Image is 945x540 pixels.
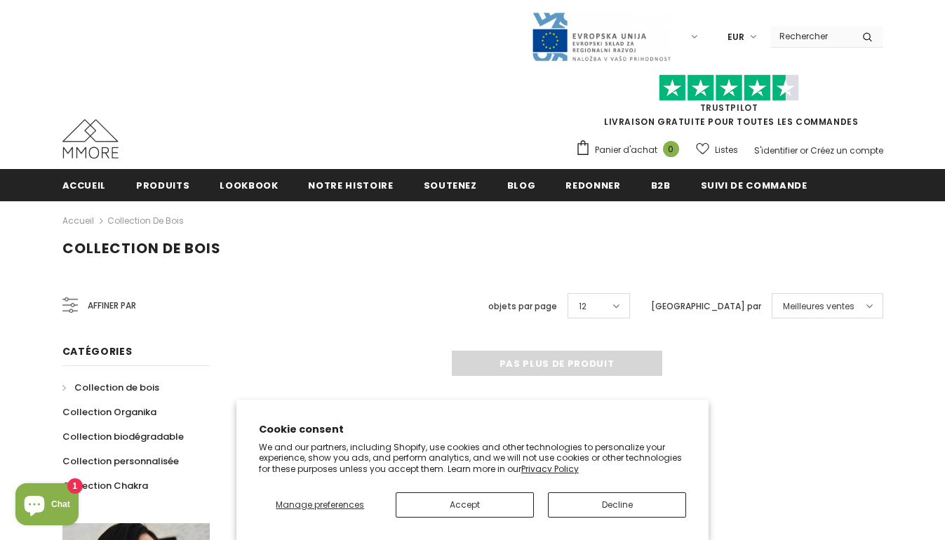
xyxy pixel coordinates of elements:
[565,179,620,192] span: Redonner
[531,30,671,42] a: Javni Razpis
[62,344,133,358] span: Catégories
[771,26,852,46] input: Search Site
[259,442,687,475] p: We and our partners, including Shopify, use cookies and other technologies to personalize your ex...
[565,169,620,201] a: Redonner
[701,169,807,201] a: Suivi de commande
[531,11,671,62] img: Javni Razpis
[754,144,798,156] a: S'identifier
[259,492,382,518] button: Manage preferences
[62,119,119,158] img: Cas MMORE
[136,179,189,192] span: Produits
[62,375,159,400] a: Collection de bois
[783,299,854,313] span: Meilleures ventes
[259,422,687,437] h2: Cookie consent
[62,449,179,473] a: Collection personnalisée
[62,454,179,468] span: Collection personnalisée
[62,424,184,449] a: Collection biodégradable
[651,179,671,192] span: B2B
[62,179,107,192] span: Accueil
[220,179,278,192] span: Lookbook
[308,179,393,192] span: Notre histoire
[507,179,536,192] span: Blog
[11,483,83,529] inbox-online-store-chat: Shopify online store chat
[488,299,557,313] label: objets par page
[507,169,536,201] a: Blog
[575,140,686,161] a: Panier d'achat 0
[579,299,587,313] span: 12
[308,169,393,201] a: Notre histoire
[701,179,807,192] span: Suivi de commande
[663,141,679,157] span: 0
[62,479,148,492] span: Collection Chakra
[696,137,738,162] a: Listes
[800,144,808,156] span: or
[424,179,477,192] span: soutenez
[396,492,534,518] button: Accept
[651,299,761,313] label: [GEOGRAPHIC_DATA] par
[700,102,758,114] a: TrustPilot
[728,30,744,44] span: EUR
[575,81,883,128] span: LIVRAISON GRATUITE POUR TOUTES LES COMMANDES
[521,463,579,475] a: Privacy Policy
[715,143,738,157] span: Listes
[62,212,94,229] a: Accueil
[62,430,184,443] span: Collection biodégradable
[276,499,364,511] span: Manage preferences
[651,169,671,201] a: B2B
[424,169,477,201] a: soutenez
[62,169,107,201] a: Accueil
[136,169,189,201] a: Produits
[595,143,657,157] span: Panier d'achat
[548,492,686,518] button: Decline
[88,298,136,313] span: Affiner par
[107,215,184,227] a: Collection de bois
[659,74,799,102] img: Faites confiance aux étoiles pilotes
[220,169,278,201] a: Lookbook
[62,473,148,498] a: Collection Chakra
[810,144,883,156] a: Créez un compte
[62,405,156,419] span: Collection Organika
[62,238,221,258] span: Collection de bois
[62,400,156,424] a: Collection Organika
[74,381,159,394] span: Collection de bois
